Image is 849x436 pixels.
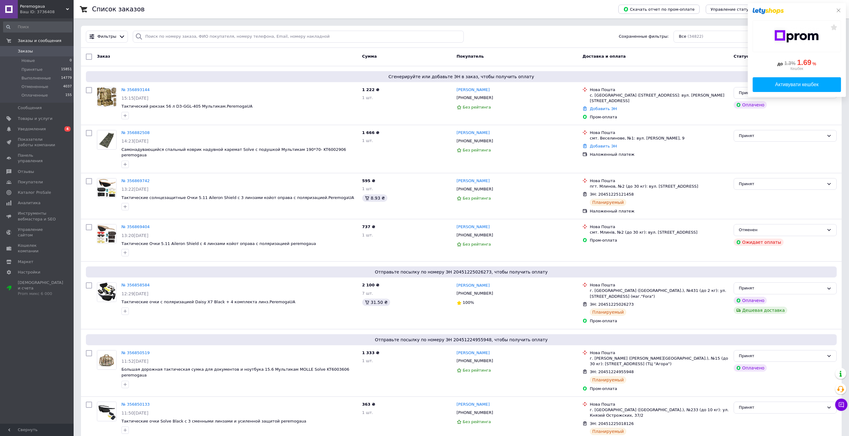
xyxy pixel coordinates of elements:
[21,84,48,90] span: Отмененные
[362,178,375,183] span: 595 ₴
[121,359,148,364] span: 11:52[DATE]
[457,402,490,407] a: [PERSON_NAME]
[362,410,373,415] span: 1 шт.
[618,5,700,14] button: Скачать отчет по пром-оплате
[590,224,729,230] div: Нова Пошта
[590,407,729,418] div: г. [GEOGRAPHIC_DATA] ([GEOGRAPHIC_DATA].), №233 (до 10 кг): ул. Князей Острожских, 37/2
[739,404,824,411] div: Принят
[463,419,491,424] span: Без рейтинга
[88,269,834,275] span: Отправьте посылку по номеру ЭН 20451225026273, чтобы получить оплату
[739,90,824,96] div: Принят
[739,133,824,139] div: Принят
[121,147,346,158] a: Самонадувающийся спальный коврик надувной каремат Solve с подушкой Мультикам 190*70- KT6002906 pe...
[121,233,148,238] span: 13:20[DATE]
[98,130,116,149] img: Фото товару
[590,376,626,384] div: Планируемый
[362,299,390,306] div: 31.50 ₴
[590,369,634,374] span: ЭН: 20451224955948
[590,192,634,197] span: ЭН: 20451225121458
[463,242,491,247] span: Без рейтинга
[590,93,729,104] div: с. [GEOGRAPHIC_DATA] ([STREET_ADDRESS]: вул. [PERSON_NAME][STREET_ADDRESS]
[835,399,847,411] button: Чат с покупателем
[20,9,74,15] div: Ваш ID: 3736408
[121,195,354,200] a: Тактические солнцезащитные Очки 5.11 Aileron Shield с 3 линзами койот оправа с поляризацией.Perem...
[463,196,491,201] span: Без рейтинга
[133,31,464,43] input: Поиск по номеру заказа, ФИО покупателя, номеру телефона, Email, номеру накладной
[739,285,824,292] div: Принят
[619,34,669,40] span: Сохраненные фильтры:
[590,356,729,367] div: г. [PERSON_NAME] ([PERSON_NAME][GEOGRAPHIC_DATA].), №15 (до 30 кг): [STREET_ADDRESS] (ТЦ "Агора")
[121,104,252,109] a: Тактический рюкзак 56 л D3-GGL-405 Мультикам.PeremogaUA
[121,241,316,246] a: Тактические Очки 5.11 Aileron Shield с 4 линзами койот оправа с поляризацией peremogaua
[623,6,695,12] span: Скачать отчет по пром-оплате
[97,402,117,421] a: Фото товару
[463,148,491,152] span: Без рейтинга
[455,409,494,417] div: [PHONE_NUMBER]
[61,75,72,81] span: 14779
[734,364,767,372] div: Оплачено
[18,169,34,174] span: Отзывы
[455,231,494,239] div: [PHONE_NUMBER]
[21,93,48,98] span: Оплаченные
[121,187,148,192] span: 13:22[DATE]
[590,308,626,316] div: Планируемый
[97,178,117,198] a: Фото товару
[590,114,729,120] div: Пром-оплата
[18,38,61,44] span: Заказы и сообщения
[590,208,729,214] div: Наложенный платеж
[734,54,749,59] span: Статус
[121,300,295,304] a: Тактические очки с поляризацией Daisy X7 Black + 4 комплекта линз.PeremogaUA
[739,181,824,187] div: Принят
[18,190,51,195] span: Каталог ProSale
[18,291,63,296] div: Prom микс 6 000
[21,75,51,81] span: Выполненные
[590,130,729,136] div: Нова Пошта
[97,403,116,421] img: Фото товару
[711,7,759,12] span: Управление статусами
[590,87,729,93] div: Нова Пошта
[590,282,729,288] div: Нова Пошта
[590,152,729,157] div: Наложенный платеж
[121,291,148,296] span: 12:29[DATE]
[455,289,494,297] div: [PHONE_NUMBER]
[734,307,787,314] div: Дешевая доставка
[706,5,764,14] button: Управление статусами
[463,105,491,109] span: Без рейтинга
[590,428,626,435] div: Планируемый
[97,130,117,150] a: Фото товару
[679,34,686,40] span: Все
[457,87,490,93] a: [PERSON_NAME]
[121,350,150,355] a: № 356850519
[18,200,40,206] span: Аналитика
[98,283,116,302] img: Фото товару
[18,227,57,238] span: Управление сайтом
[455,357,494,365] div: [PHONE_NUMBER]
[18,137,57,148] span: Показатели работы компании
[688,34,704,39] span: (34822)
[362,186,373,191] span: 1 шт.
[590,199,626,206] div: Планируемый
[121,87,150,92] a: № 356893144
[121,419,306,423] a: Тактические очки Solve Black с 3 сменными линзами и усиленной защитой peremogaua
[362,358,373,363] span: 1 шт.
[121,96,148,101] span: 15:15[DATE]
[455,137,494,145] div: [PHONE_NUMBER]
[739,353,824,359] div: Принят
[362,95,373,100] span: 1 шт.
[121,367,349,377] a: Большая дорожная тактическая сумка для документов и ноутбука 15.6 Мультикам MOLLE Solve KT6003606...
[590,178,729,184] div: Нова Пошта
[121,130,150,135] a: № 356882508
[590,144,617,148] a: Добавить ЭН
[121,283,150,287] a: № 356858584
[457,224,490,230] a: [PERSON_NAME]
[457,283,490,289] a: [PERSON_NAME]
[582,54,626,59] span: Доставка и оплата
[64,126,71,132] span: 4
[590,318,729,324] div: Пром-оплата
[590,402,729,407] div: Нова Пошта
[590,238,729,243] div: Пром-оплата
[734,297,767,304] div: Оплачено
